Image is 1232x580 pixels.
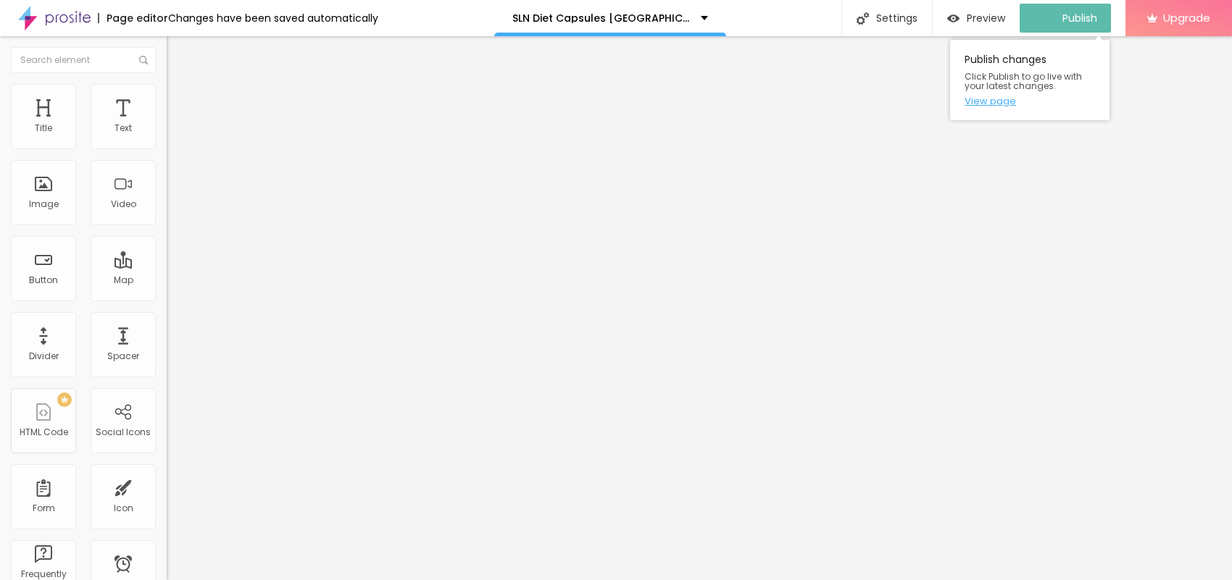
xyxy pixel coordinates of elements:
[139,56,148,64] img: Icone
[35,123,52,133] div: Title
[114,275,133,285] div: Map
[168,13,378,23] div: Changes have been saved automatically
[29,199,59,209] div: Image
[33,503,55,513] div: Form
[1020,4,1111,33] button: Publish
[857,12,869,25] img: Icone
[98,13,168,23] div: Page editor
[1062,12,1097,24] span: Publish
[96,427,151,437] div: Social Icons
[167,36,1232,580] iframe: Editor
[933,4,1020,33] button: Preview
[20,427,68,437] div: HTML Code
[29,351,59,361] div: Divider
[965,96,1095,106] a: View page
[967,12,1005,24] span: Preview
[11,47,156,73] input: Search element
[947,12,960,25] img: view-1.svg
[950,40,1110,120] div: Publish changes
[1163,12,1210,24] span: Upgrade
[107,351,139,361] div: Spacer
[965,72,1095,91] span: Click Publish to go live with your latest changes.
[115,123,132,133] div: Text
[512,13,690,23] p: SLN Diet Capsules [GEOGRAPHIC_DATA]
[29,275,58,285] div: Button
[114,503,133,513] div: Icon
[111,199,136,209] div: Video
